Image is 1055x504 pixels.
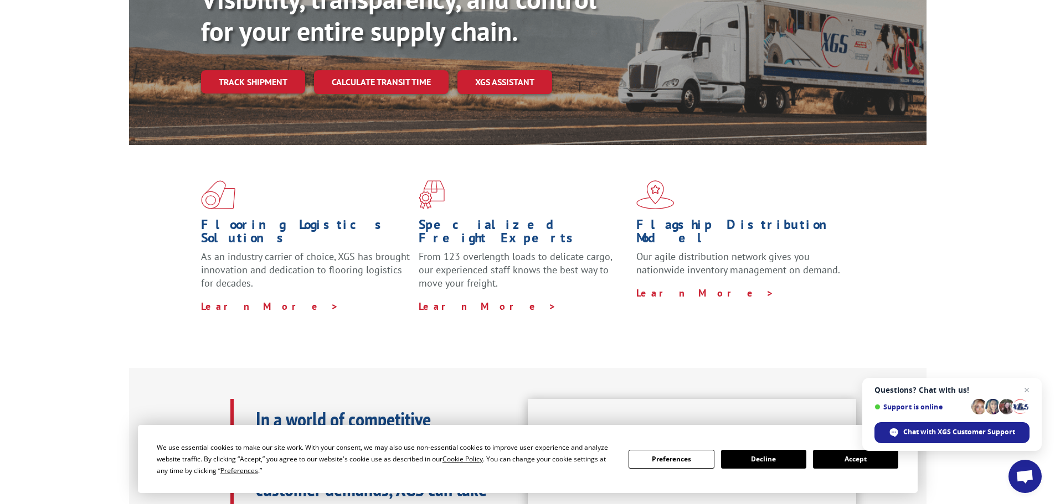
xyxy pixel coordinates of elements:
h1: Specialized Freight Experts [419,218,628,250]
a: Learn More > [201,300,339,313]
span: Cookie Policy [442,454,483,464]
button: Decline [721,450,806,469]
span: Chat with XGS Customer Support [874,422,1030,443]
span: Support is online [874,403,967,411]
a: Learn More > [636,287,774,299]
a: Track shipment [201,70,305,93]
a: Calculate transit time [314,70,449,94]
button: Preferences [629,450,714,469]
button: Accept [813,450,898,469]
div: Cookie Consent Prompt [138,425,918,493]
a: Open chat [1008,460,1042,493]
span: Questions? Chat with us! [874,386,1030,394]
span: Chat with XGS Customer Support [903,427,1015,437]
img: xgs-icon-focused-on-flooring-red [419,180,445,209]
img: xgs-icon-flagship-distribution-model-red [636,180,675,209]
span: Our agile distribution network gives you nationwide inventory management on demand. [636,250,840,276]
img: xgs-icon-total-supply-chain-intelligence-red [201,180,235,209]
h1: Flagship Distribution Model [636,218,846,250]
span: As an industry carrier of choice, XGS has brought innovation and dedication to flooring logistics... [201,250,410,289]
a: XGS ASSISTANT [457,70,552,94]
a: Learn More > [419,300,557,313]
span: Preferences [220,466,258,475]
div: We use essential cookies to make our site work. With your consent, we may also use non-essential ... [157,441,615,476]
h1: Flooring Logistics Solutions [201,218,410,250]
p: From 123 overlength loads to delicate cargo, our experienced staff knows the best way to move you... [419,250,628,299]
